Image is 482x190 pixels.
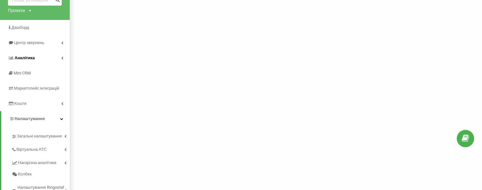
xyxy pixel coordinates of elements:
span: Кошти [14,101,26,106]
a: Віртуальна АТС [11,142,70,155]
span: Маркетплейс інтеграцій [14,86,59,91]
span: Віртуальна АТС [16,146,47,153]
a: Загальні налаштування [11,129,70,142]
span: Аналiтика [15,55,35,60]
span: Mini CRM [14,71,31,75]
span: Наскрізна аналітика [18,160,56,166]
span: Колбек [18,171,31,177]
div: Проекти [8,7,25,14]
a: Колбек [11,168,70,180]
span: Дашборд [11,25,29,30]
a: Налаштування [1,111,70,126]
span: Налаштування [15,116,45,121]
span: Центр звернень [14,40,44,45]
span: Загальні налаштування [17,133,62,139]
a: Наскрізна аналітика [11,155,70,168]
